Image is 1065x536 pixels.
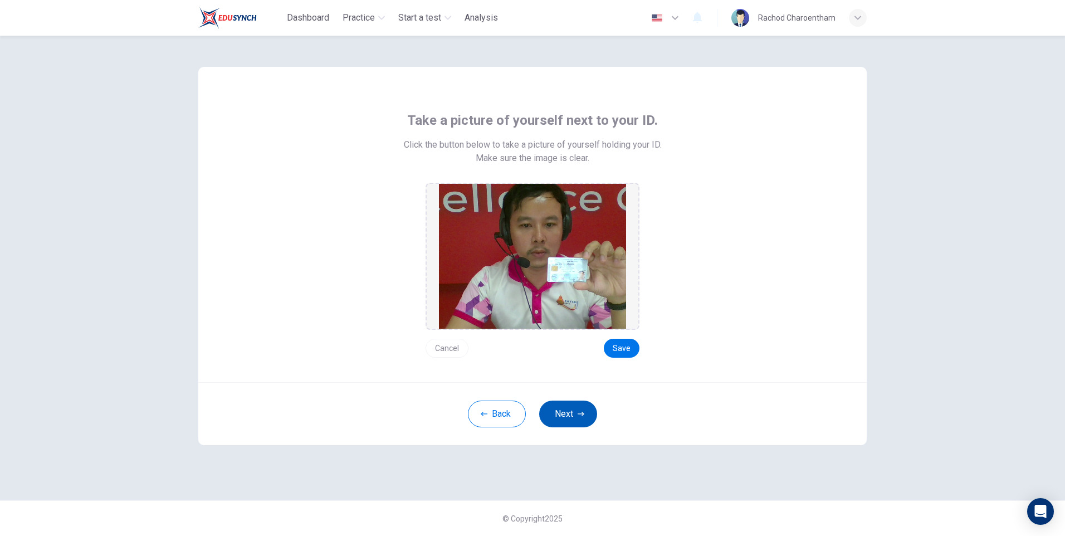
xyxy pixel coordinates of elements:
[338,8,389,28] button: Practice
[439,184,626,329] img: preview screemshot
[604,339,639,358] button: Save
[198,7,257,29] img: Train Test logo
[758,11,836,25] div: Rachod Charoentham
[398,11,441,25] span: Start a test
[282,8,334,28] button: Dashboard
[426,339,468,358] button: Cancel
[476,152,589,165] span: Make sure the image is clear.
[502,514,563,523] span: © Copyright 2025
[539,401,597,427] button: Next
[407,111,658,129] span: Take a picture of yourself next to your ID.
[460,8,502,28] button: Analysis
[198,7,282,29] a: Train Test logo
[404,138,662,152] span: Click the button below to take a picture of yourself holding your ID.
[468,401,526,427] button: Back
[1027,498,1054,525] div: Open Intercom Messenger
[343,11,375,25] span: Practice
[465,11,498,25] span: Analysis
[394,8,456,28] button: Start a test
[731,9,749,27] img: Profile picture
[650,14,664,22] img: en
[287,11,329,25] span: Dashboard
